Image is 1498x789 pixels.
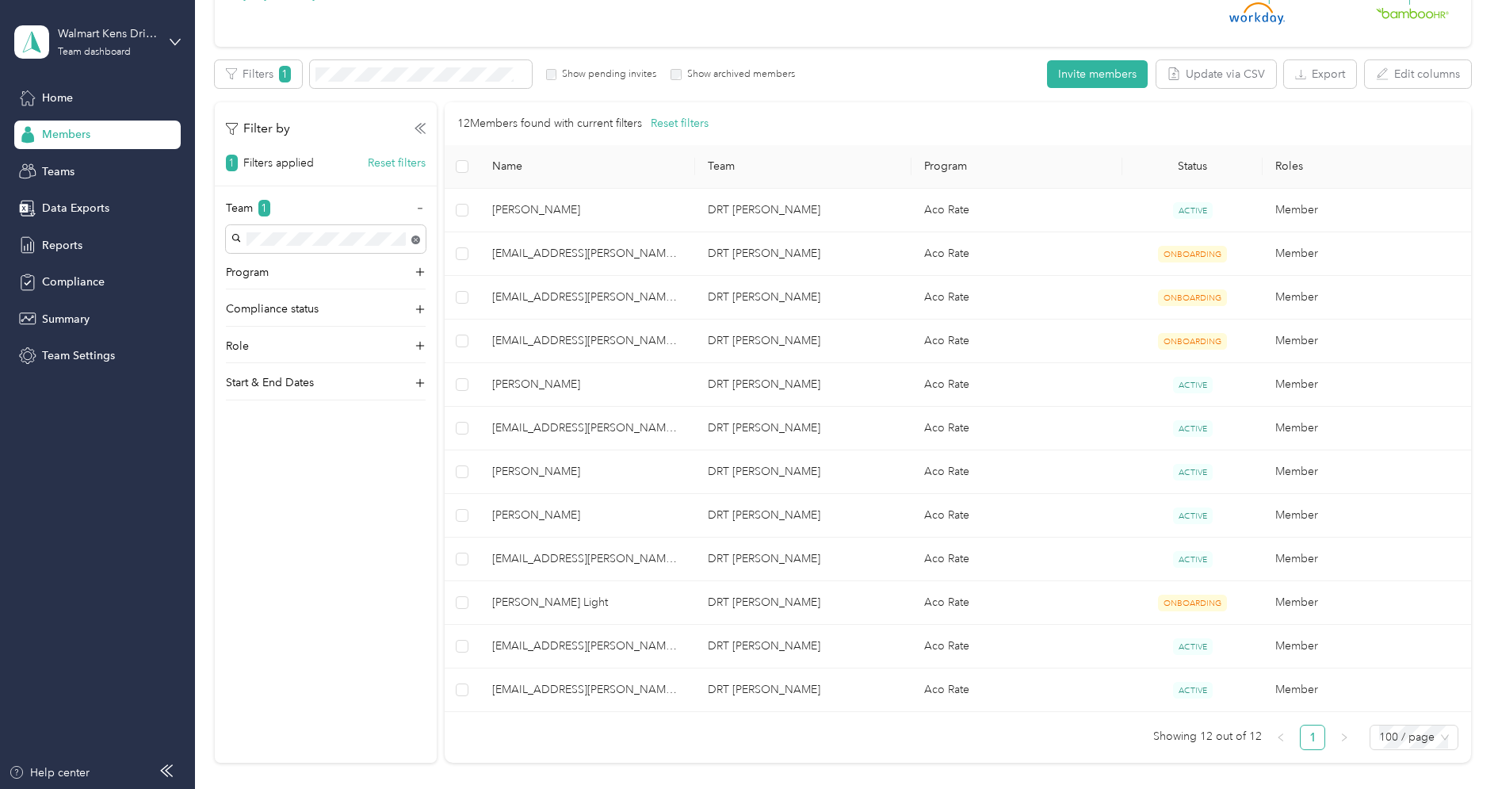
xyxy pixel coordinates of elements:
button: right [1332,725,1357,750]
td: Aco Rate [911,581,1122,625]
span: 100 / page [1379,726,1449,749]
th: Team [695,145,911,189]
th: Name [480,145,696,189]
td: jlarribas@acosta.com [480,407,696,450]
button: left [1268,725,1294,750]
td: Member [1263,189,1479,232]
div: Walmart Kens Drivers [58,25,157,42]
p: Filters applied [243,155,314,171]
td: Member [1263,625,1479,668]
td: Aco Rate [911,538,1122,581]
span: Teams [42,163,75,180]
td: gmcdaniel@acosta.com [480,538,696,581]
span: 1 [258,200,270,216]
td: Aco Rate [911,276,1122,320]
td: Member [1263,320,1479,363]
td: DRT Tyson [695,494,911,538]
iframe: Everlance-gr Chat Button Frame [1409,700,1498,789]
td: Aco Rate [911,494,1122,538]
span: Home [42,90,73,106]
td: Aco Rate [911,668,1122,712]
td: DRT Tyson [695,232,911,276]
td: DRT Tyson [695,276,911,320]
span: Showing 12 out of 12 [1153,725,1262,749]
td: Aco Rate [911,232,1122,276]
button: Edit columns [1365,60,1471,88]
td: DRT Tyson [695,363,911,407]
p: Compliance status [226,301,319,317]
td: Aco Rate [911,320,1122,363]
span: ACTIVE [1173,464,1213,481]
span: ACTIVE [1173,420,1213,437]
td: etibbs2@acosta.com [480,625,696,668]
span: Summary [42,311,90,327]
td: Aco Rate [911,625,1122,668]
td: ONBOARDING [1122,232,1263,276]
td: Member [1263,232,1479,276]
button: Invite members [1047,60,1148,88]
td: Azenath Tovar [480,363,696,407]
span: Team Settings [42,347,115,364]
span: [EMAIL_ADDRESS][PERSON_NAME][DOMAIN_NAME] [492,638,683,655]
button: Reset filters [651,115,709,132]
span: ONBOARDING [1158,595,1227,611]
p: Filter by [226,119,290,139]
span: ACTIVE [1173,682,1213,699]
td: mcampbell8@acosta.com [480,320,696,363]
span: Name [492,159,683,173]
span: [PERSON_NAME] [492,376,683,393]
label: Show pending invites [556,67,656,82]
span: Compliance [42,274,105,290]
img: BambooHR [1376,7,1449,18]
button: Filters1 [215,60,302,88]
span: [PERSON_NAME] [492,463,683,481]
button: Export [1284,60,1356,88]
td: Aco Rate [911,450,1122,494]
td: Dawn Light [480,581,696,625]
td: Member [1263,407,1479,450]
td: kwhite15@acosta.com [480,232,696,276]
th: Status [1122,145,1263,189]
td: DRT Tyson [695,538,911,581]
td: DRT Tyson [695,581,911,625]
span: [PERSON_NAME] Light [492,594,683,611]
span: ONBOARDING [1158,333,1227,350]
td: Aco Rate [911,363,1122,407]
img: Workday [1229,2,1285,25]
td: Member [1263,494,1479,538]
span: ACTIVE [1173,202,1213,219]
td: DRT Tyson [695,407,911,450]
li: 1 [1300,725,1325,750]
span: ACTIVE [1173,551,1213,568]
td: DRT Tyson [695,625,911,668]
span: ONBOARDING [1158,246,1227,262]
div: Page Size [1370,725,1458,750]
span: [EMAIL_ADDRESS][PERSON_NAME][DOMAIN_NAME] [492,550,683,568]
span: [PERSON_NAME] [492,201,683,219]
p: Role [226,338,249,354]
span: [EMAIL_ADDRESS][PERSON_NAME][DOMAIN_NAME] [492,419,683,437]
td: Member [1263,668,1479,712]
th: Program [911,145,1122,189]
td: Charles White [480,494,696,538]
td: Aco Rate [911,407,1122,450]
span: [EMAIL_ADDRESS][PERSON_NAME][DOMAIN_NAME] [492,289,683,306]
span: Data Exports [42,200,109,216]
td: bmartin3@acosta.com [480,668,696,712]
span: ACTIVE [1173,507,1213,524]
button: Reset filters [368,155,426,171]
span: [EMAIL_ADDRESS][PERSON_NAME][DOMAIN_NAME] [492,681,683,699]
td: DRT Tyson [695,668,911,712]
td: DRT Tyson [695,189,911,232]
td: Aco Rate [911,189,1122,232]
label: Show archived members [682,67,795,82]
td: Danielle Huntoon [480,189,696,232]
div: Team dashboard [58,48,131,57]
span: ACTIVE [1173,377,1213,393]
button: Help center [9,764,90,781]
th: Roles [1263,145,1479,189]
p: Team [226,200,253,216]
span: ACTIVE [1173,638,1213,655]
span: Reports [42,237,82,254]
